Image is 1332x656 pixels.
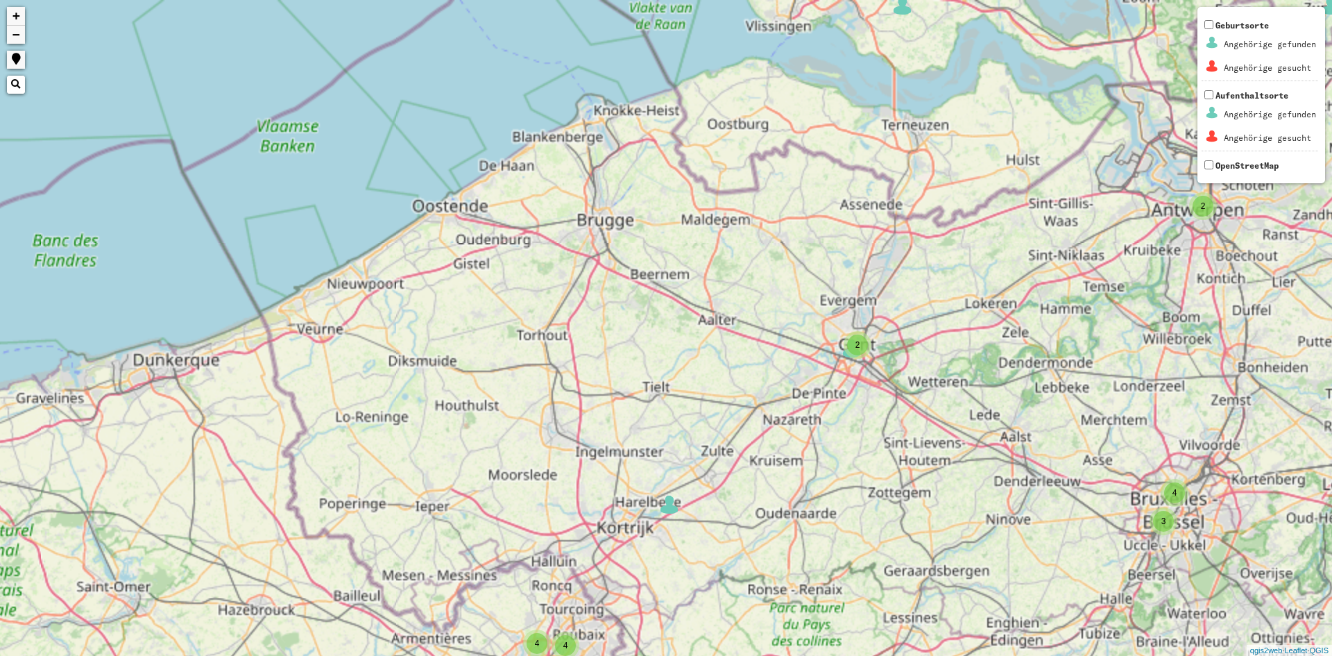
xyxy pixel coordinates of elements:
span: 2 [855,340,860,350]
span: 3 [1161,516,1166,526]
img: Aufenthaltsorte_1_Angeh%C3%B6rigegesucht1.png [1204,128,1221,145]
a: Leaflet [1284,646,1307,655]
a: Zoom out [7,26,25,44]
td: Angehörige gesucht [1223,57,1317,79]
span: 4 [563,641,568,650]
span: Geburtsorte [1202,20,1318,81]
input: AufenthaltsorteAngehörige gefundenAngehörige gesucht [1204,90,1213,99]
input: OpenStreetMap [1204,160,1213,169]
span: OpenStreetMap [1215,160,1279,171]
img: Geburtsorte_2_Angeh%C3%B6rigegesucht1.png [1204,58,1221,75]
span: 4 [1172,488,1177,498]
a: Zoom in [7,7,25,26]
a: qgis2web [1250,646,1282,655]
td: Angehörige gesucht [1223,127,1317,149]
span: 2 [1201,201,1206,211]
img: Geburtsorte_2_Angeh%C3%B6rigegefunden0.png [1204,34,1221,51]
a: Show me where I am [7,51,25,69]
td: Angehörige gefunden [1223,33,1317,56]
a: QGIS [1309,646,1329,655]
td: Angehörige gefunden [1223,103,1317,126]
span: 4 [535,639,540,648]
input: GeburtsorteAngehörige gefundenAngehörige gesucht [1204,20,1213,29]
span: Aufenthaltsorte [1202,90,1318,151]
img: Aufenthaltsorte_1_Angeh%C3%B6rigegefunden0.png [1204,104,1221,121]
